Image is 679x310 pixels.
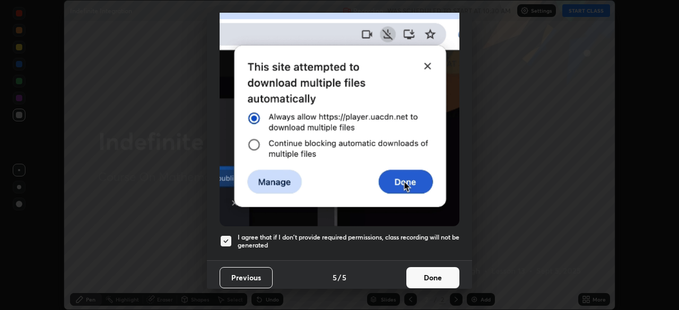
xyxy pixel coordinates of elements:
[406,267,459,288] button: Done
[220,267,273,288] button: Previous
[342,272,346,283] h4: 5
[338,272,341,283] h4: /
[238,233,459,250] h5: I agree that if I don't provide required permissions, class recording will not be generated
[333,272,337,283] h4: 5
